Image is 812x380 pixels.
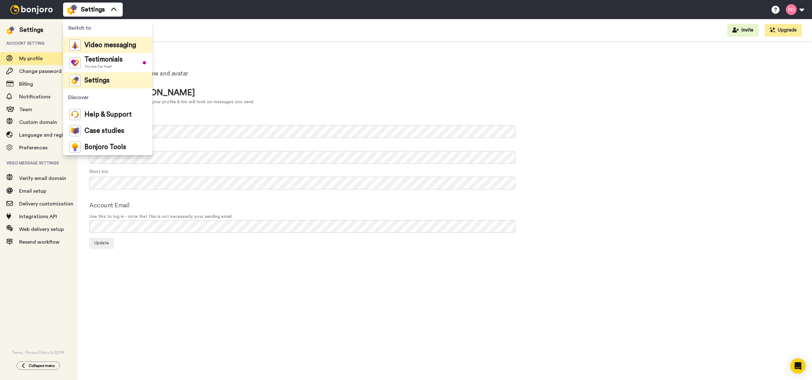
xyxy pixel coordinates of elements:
[19,25,43,34] div: Settings
[89,238,114,249] button: Update
[69,109,81,120] img: help-and-support-colored.svg
[63,19,152,37] span: Switch to
[84,64,123,69] span: Try me for free!
[19,176,66,181] span: Verify email domain
[69,39,81,51] img: vm-color.svg
[69,57,81,68] img: tm-color.svg
[19,82,33,87] span: Billing
[67,4,77,15] img: settings-colored.svg
[29,363,55,368] span: Collapse menu
[8,5,55,14] img: bj-logo-header-white.svg
[19,227,64,232] span: Web delivery setup
[19,201,73,206] span: Delivery customization
[84,56,123,63] span: Testimonials
[81,5,105,14] span: Settings
[84,77,110,84] span: Settings
[19,56,43,61] span: My profile
[19,69,62,74] span: Change password
[19,120,57,125] span: Custom domain
[84,111,132,118] span: Help & Support
[63,106,152,123] a: Help & Support
[69,125,81,136] img: case-study-colored.svg
[19,214,57,219] span: Integrations API
[19,94,50,99] span: Notifications
[89,168,108,175] label: Short bio
[63,53,152,72] a: TestimonialsTry me for free!
[727,24,758,37] button: Invite
[19,107,32,112] span: Team
[63,37,152,53] a: Video messaging
[94,241,109,245] span: Update
[17,362,60,370] button: Collapse menu
[765,24,802,37] button: Upgrade
[89,61,799,70] h1: Your profile
[89,70,799,77] h2: Update your email, name and avatar
[69,75,81,86] img: settings-colored.svg
[84,128,124,134] span: Case studies
[790,358,806,374] div: Open Intercom Messenger
[19,240,60,245] span: Resend workflow
[127,87,253,99] div: [PERSON_NAME]
[63,89,152,106] span: Discover
[19,145,47,150] span: Preferences
[19,189,46,194] span: Email setup
[6,26,14,34] img: settings-colored.svg
[84,42,136,48] span: Video messaging
[69,141,81,153] img: bj-tools-colored.svg
[84,144,126,150] span: Bonjoro Tools
[127,99,253,105] div: This is how your profile & bio will look on messages you send
[19,133,69,138] span: Language and region
[63,123,152,139] a: Case studies
[63,139,152,155] a: Bonjoro Tools
[63,72,152,89] a: Settings
[89,201,130,210] label: Account Email
[89,213,799,220] span: Use this to log in - note that this is not necessarily your sending email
